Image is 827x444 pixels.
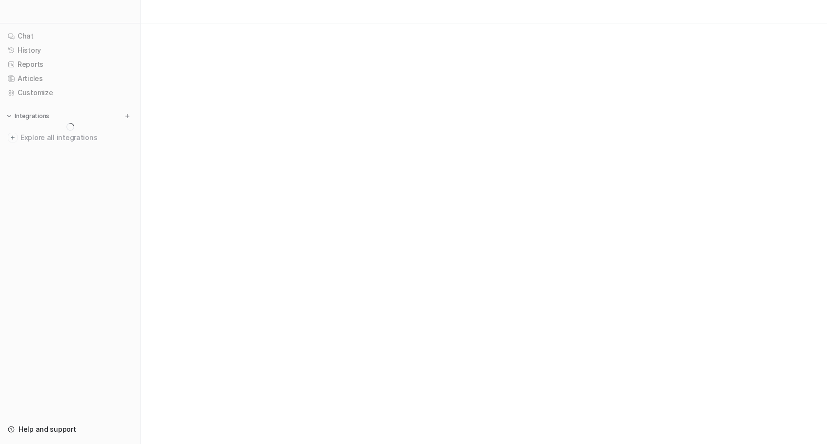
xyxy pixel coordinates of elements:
[8,133,18,142] img: explore all integrations
[124,113,131,120] img: menu_add.svg
[4,86,136,100] a: Customize
[21,130,132,145] span: Explore all integrations
[6,113,13,120] img: expand menu
[4,43,136,57] a: History
[4,72,136,85] a: Articles
[4,111,52,121] button: Integrations
[4,131,136,144] a: Explore all integrations
[4,29,136,43] a: Chat
[15,112,49,120] p: Integrations
[4,58,136,71] a: Reports
[4,423,136,436] a: Help and support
